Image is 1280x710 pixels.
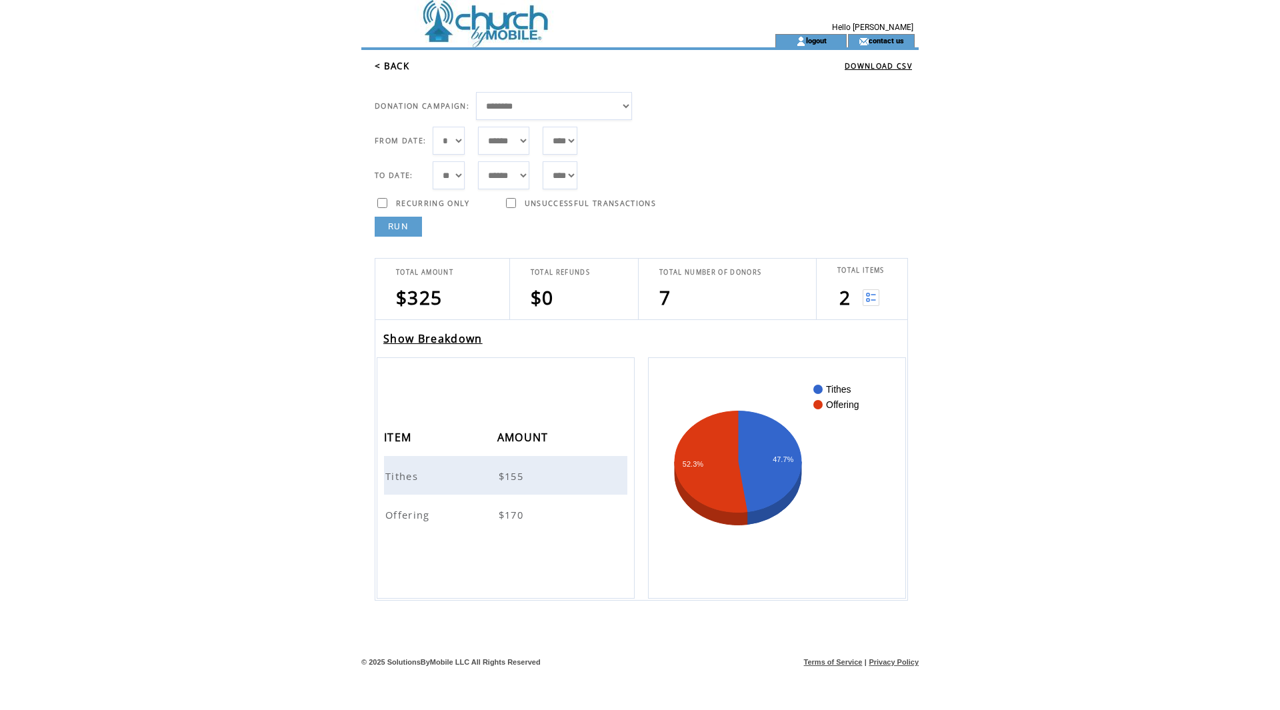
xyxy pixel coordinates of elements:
[826,399,859,410] text: Offering
[865,658,867,666] span: |
[796,36,806,47] img: account_icon.gif
[396,285,442,310] span: $325
[773,455,793,463] text: 47.7%
[806,36,827,45] a: logout
[385,469,421,481] a: Tithes
[375,101,469,111] span: DONATION CAMPAIGN:
[525,199,656,208] span: UNSUCCESSFUL TRANSACTIONS
[832,23,913,32] span: Hello [PERSON_NAME]
[385,469,421,483] span: Tithes
[869,36,904,45] a: contact us
[375,136,426,145] span: FROM DATE:
[845,61,912,71] a: DOWNLOAD CSV
[375,171,413,180] span: TO DATE:
[396,268,453,277] span: TOTAL AMOUNT
[669,378,885,578] svg: A chart.
[384,427,415,451] span: ITEM
[497,433,552,441] a: AMOUNT
[531,285,554,310] span: $0
[683,460,703,468] text: 52.3%
[826,384,851,395] text: Tithes
[499,469,527,483] span: $155
[859,36,869,47] img: contact_us_icon.gif
[375,217,422,237] a: RUN
[531,268,590,277] span: TOTAL REFUNDS
[869,658,919,666] a: Privacy Policy
[863,289,879,306] img: View list
[839,285,851,310] span: 2
[384,433,415,441] a: ITEM
[361,658,541,666] span: © 2025 SolutionsByMobile LLC All Rights Reserved
[659,285,671,310] span: 7
[837,266,885,275] span: TOTAL ITEMS
[385,507,433,519] a: Offering
[659,268,761,277] span: TOTAL NUMBER OF DONORS
[804,658,863,666] a: Terms of Service
[383,331,483,346] a: Show Breakdown
[375,60,409,72] a: < BACK
[396,199,470,208] span: RECURRING ONLY
[499,508,527,521] span: $170
[385,508,433,521] span: Offering
[497,427,552,451] span: AMOUNT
